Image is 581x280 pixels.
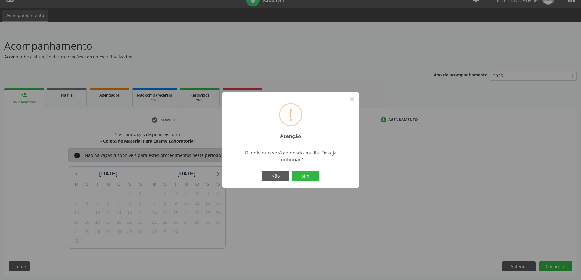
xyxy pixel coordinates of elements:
[292,171,319,181] button: Sim
[237,149,344,163] div: O indivíduo será colocado na fila. Deseja continuar?
[274,129,307,139] h2: Atenção
[347,94,357,104] button: Close this dialog
[289,104,293,125] div: !
[262,171,289,181] button: Não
